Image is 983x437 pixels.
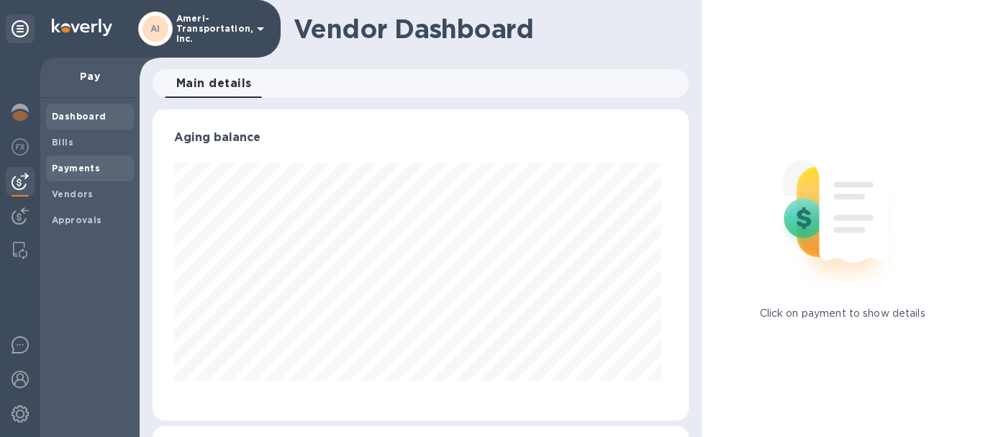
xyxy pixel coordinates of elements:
h3: Aging balance [174,131,667,145]
b: Dashboard [52,111,107,122]
p: Pay [52,69,128,84]
div: Unpin categories [6,14,35,43]
img: Foreign exchange [12,138,29,156]
img: Logo [52,19,112,36]
b: Bills [52,137,73,148]
b: Approvals [52,215,102,225]
p: Ameri-Transportation, Inc. [176,14,248,44]
b: AI [150,23,160,34]
b: Payments [52,163,100,174]
p: Click on payment to show details [760,306,925,321]
b: Vendors [52,189,94,199]
span: Main details [176,73,252,94]
h1: Vendor Dashboard [294,14,679,44]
